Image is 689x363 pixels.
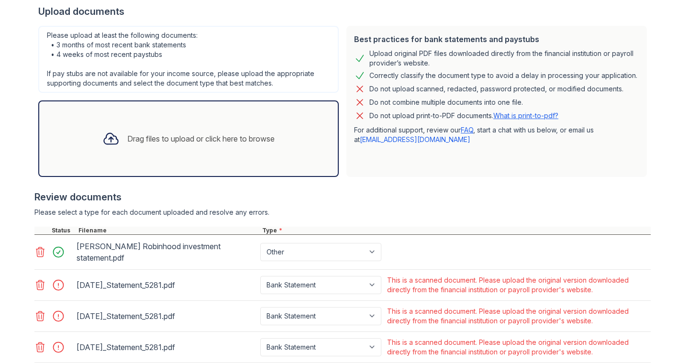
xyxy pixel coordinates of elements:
[38,26,339,93] div: Please upload at least the following documents: • 3 months of most recent bank statements • 4 wee...
[77,340,256,355] div: [DATE]_Statement_5281.pdf
[369,97,523,108] div: Do not combine multiple documents into one file.
[369,111,558,121] p: Do not upload print-to-PDF documents.
[387,307,649,326] div: This is a scanned document. Please upload the original version downloaded directly from the finan...
[260,227,651,234] div: Type
[77,308,256,324] div: [DATE]_Statement_5281.pdf
[77,239,256,265] div: [PERSON_NAME] Robinhood investment statement.pdf
[77,227,260,234] div: Filename
[77,277,256,293] div: [DATE]_Statement_5281.pdf
[34,208,651,217] div: Please select a type for each document uploaded and resolve any errors.
[387,275,649,295] div: This is a scanned document. Please upload the original version downloaded directly from the finan...
[127,133,275,144] div: Drag files to upload or click here to browse
[369,83,623,95] div: Do not upload scanned, redacted, password protected, or modified documents.
[50,227,77,234] div: Status
[354,33,639,45] div: Best practices for bank statements and paystubs
[360,135,470,143] a: [EMAIL_ADDRESS][DOMAIN_NAME]
[34,190,651,204] div: Review documents
[387,338,649,357] div: This is a scanned document. Please upload the original version downloaded directly from the finan...
[369,70,637,81] div: Correctly classify the document type to avoid a delay in processing your application.
[461,126,473,134] a: FAQ
[369,49,639,68] div: Upload original PDF files downloaded directly from the financial institution or payroll provider’...
[493,111,558,120] a: What is print-to-pdf?
[38,5,651,18] div: Upload documents
[354,125,639,144] p: For additional support, review our , start a chat with us below, or email us at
